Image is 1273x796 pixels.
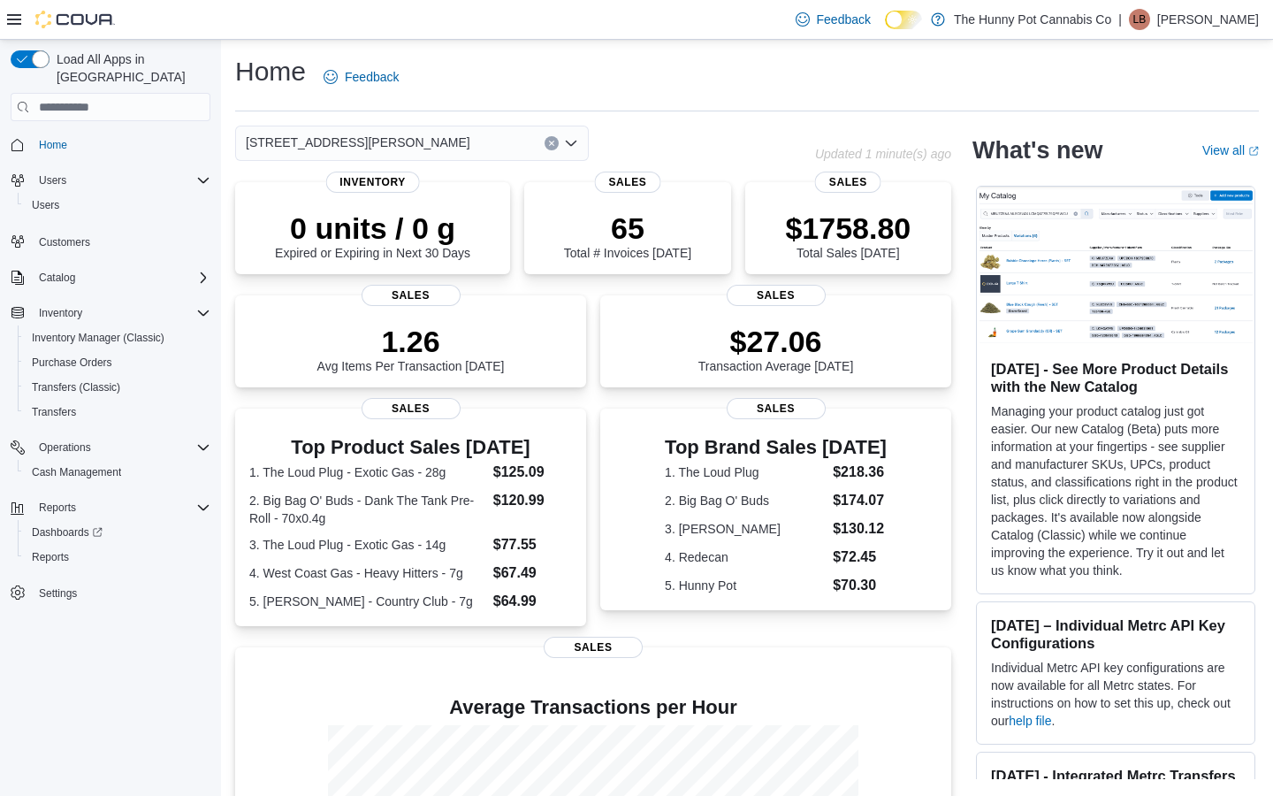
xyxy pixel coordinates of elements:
a: Reports [25,547,76,568]
a: Dashboards [18,520,217,545]
dd: $67.49 [493,563,572,584]
button: Clear input [545,136,559,150]
p: Updated 1 minute(s) ago [815,147,951,161]
h3: Top Brand Sales [DATE] [665,437,887,458]
dd: $125.09 [493,462,572,483]
a: Feedback [316,59,406,95]
input: Dark Mode [885,11,922,29]
span: Customers [39,235,90,249]
span: Users [25,195,210,216]
span: Sales [815,172,881,193]
a: View allExternal link [1202,143,1259,157]
span: Operations [32,437,210,458]
button: Operations [4,435,217,460]
span: Purchase Orders [25,352,210,373]
span: Inventory [32,302,210,324]
div: Total # Invoices [DATE] [564,210,691,260]
a: Purchase Orders [25,352,119,373]
button: Settings [4,580,217,606]
h4: Average Transactions per Hour [249,697,937,718]
span: Inventory Manager (Classic) [32,331,164,345]
dt: 5. [PERSON_NAME] - Country Club - 7g [249,593,486,610]
svg: External link [1248,146,1259,157]
div: Transaction Average [DATE] [698,324,854,373]
span: Settings [32,582,210,604]
span: Customers [32,230,210,252]
button: Cash Management [18,460,217,485]
span: LB [1133,9,1147,30]
dd: $64.99 [493,591,572,612]
button: Transfers [18,400,217,425]
a: Customers [32,232,97,253]
p: $27.06 [698,324,854,359]
button: Reports [32,497,83,518]
div: Total Sales [DATE] [785,210,911,260]
p: Individual Metrc API key configurations are now available for all Metrc states. For instructions ... [991,659,1240,730]
dd: $174.07 [833,490,887,511]
span: Sales [594,172,660,193]
dt: 2. Big Bag O' Buds [665,492,826,509]
p: $1758.80 [785,210,911,246]
button: Catalog [32,267,82,288]
button: Transfers (Classic) [18,375,217,400]
span: Catalog [39,271,75,285]
p: The Hunny Pot Cannabis Co [954,9,1111,30]
button: Inventory Manager (Classic) [18,325,217,350]
span: [STREET_ADDRESS][PERSON_NAME] [246,132,470,153]
dt: 2. Big Bag O' Buds - Dank The Tank Pre-Roll - 70x0.4g [249,492,486,527]
span: Home [39,138,67,152]
span: Purchase Orders [32,356,112,370]
dt: 1. The Loud Plug [665,463,826,481]
a: Feedback [789,2,878,37]
span: Inventory [325,172,420,193]
dt: 5. Hunny Pot [665,577,826,594]
button: Purchase Orders [18,350,217,375]
dt: 3. The Loud Plug - Exotic Gas - 14g [249,536,486,554]
span: Reports [32,497,210,518]
button: Users [18,193,217,218]
span: Cash Management [32,465,121,479]
img: Cova [35,11,115,28]
span: Settings [39,586,77,601]
dt: 4. Redecan [665,548,826,566]
h3: [DATE] - See More Product Details with the New Catalog [991,360,1240,395]
a: Dashboards [25,522,110,543]
h1: Home [235,54,306,89]
dd: $218.36 [833,462,887,483]
button: Operations [32,437,98,458]
span: Catalog [32,267,210,288]
button: Reports [4,495,217,520]
p: | [1118,9,1122,30]
button: Reports [18,545,217,570]
span: Dashboards [32,525,103,540]
dd: $70.30 [833,575,887,596]
button: Inventory [32,302,89,324]
dd: $77.55 [493,534,572,555]
div: Expired or Expiring in Next 30 Days [275,210,470,260]
span: Sales [362,285,461,306]
span: Sales [727,285,826,306]
p: 0 units / 0 g [275,210,470,246]
button: Inventory [4,301,217,325]
span: Feedback [345,68,399,86]
span: Sales [362,398,461,419]
span: Cash Management [25,462,210,483]
a: Transfers [25,402,83,423]
span: Dark Mode [885,29,886,30]
a: Home [32,134,74,156]
span: Reports [39,501,76,515]
span: Users [39,173,66,188]
span: Users [32,170,210,191]
span: Transfers (Classic) [25,377,210,398]
h3: Top Product Sales [DATE] [249,437,572,458]
span: Transfers (Classic) [32,380,120,394]
span: Dashboards [25,522,210,543]
h3: [DATE] – Individual Metrc API Key Configurations [991,616,1240,652]
div: Avg Items Per Transaction [DATE] [317,324,505,373]
p: 65 [564,210,691,246]
span: Home [32,134,210,156]
span: Feedback [817,11,871,28]
dt: 4. West Coast Gas - Heavy Hitters - 7g [249,564,486,582]
nav: Complex example [11,125,210,652]
span: Users [32,198,59,212]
